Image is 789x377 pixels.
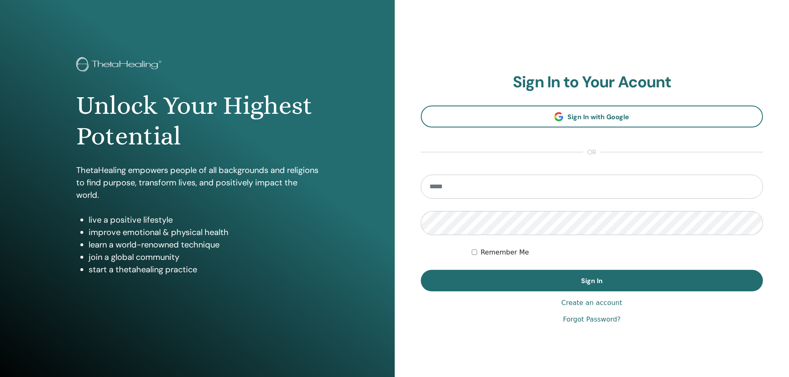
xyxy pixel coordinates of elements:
button: Sign In [421,270,763,291]
li: join a global community [89,251,318,263]
li: live a positive lifestyle [89,214,318,226]
label: Remember Me [480,247,529,257]
span: Sign In [581,276,603,285]
a: Forgot Password? [563,315,620,324]
span: or [583,147,601,157]
h1: Unlock Your Highest Potential [76,90,318,152]
a: Sign In with Google [421,106,763,127]
li: improve emotional & physical health [89,226,318,238]
li: start a thetahealing practice [89,263,318,276]
li: learn a world-renowned technique [89,238,318,251]
div: Keep me authenticated indefinitely or until I manually logout [472,247,763,257]
h2: Sign In to Your Acount [421,73,763,92]
a: Create an account [561,298,622,308]
p: ThetaHealing empowers people of all backgrounds and religions to find purpose, transform lives, a... [76,164,318,201]
span: Sign In with Google [567,113,629,121]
